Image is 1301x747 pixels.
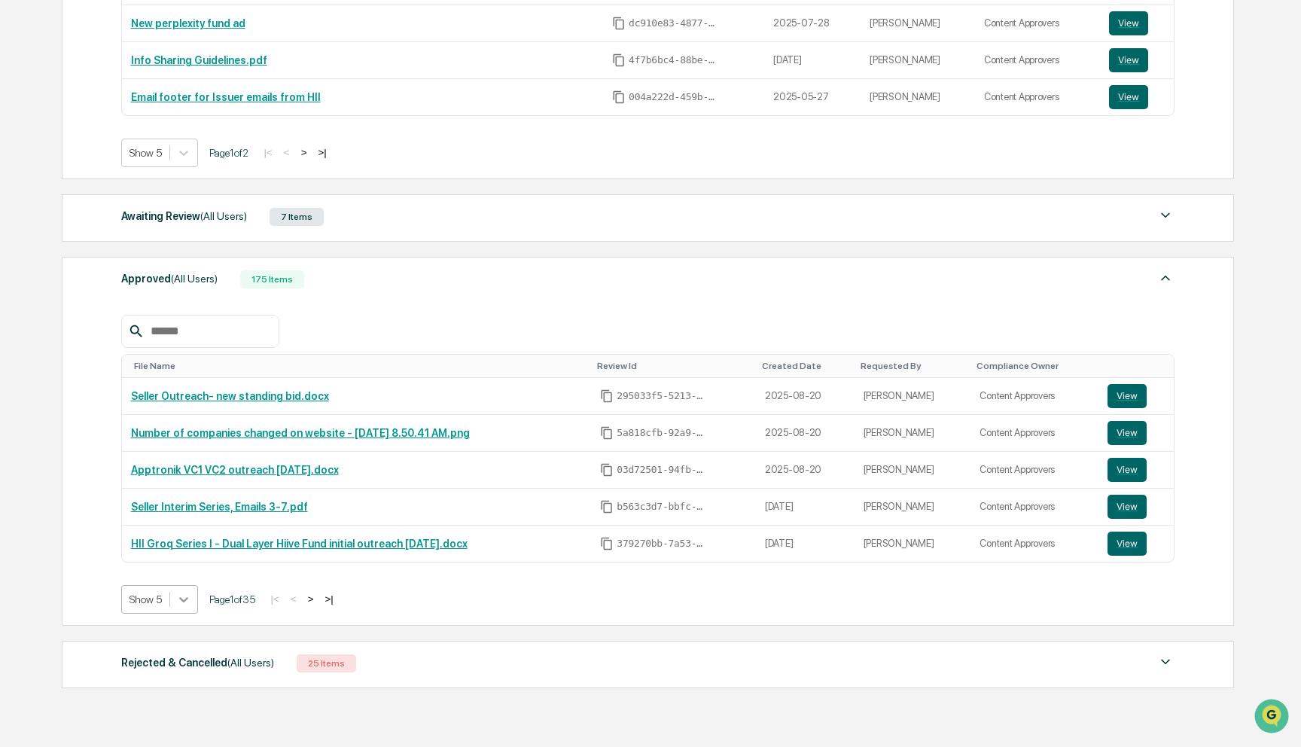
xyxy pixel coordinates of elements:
img: 1746055101610-c473b297-6a78-478c-a979-82029cc54cd1 [15,115,42,142]
input: Clear [39,69,248,84]
span: b563c3d7-bbfc-4e76-a8ec-67d4dedbd07b [617,501,707,513]
td: 2025-08-20 [756,415,855,452]
span: 295033f5-5213-4c5b-be8d-d5263750e551 [617,390,707,402]
span: (All Users) [200,210,247,222]
td: Content Approvers [970,489,1098,526]
span: 004a222d-459b-435f-b787-6a02d38831b8 [629,91,719,103]
td: [PERSON_NAME] [855,526,971,562]
td: Content Approvers [975,42,1100,79]
a: Email footer for Issuer emails from HII [131,91,321,103]
button: View [1108,384,1147,408]
a: View [1108,495,1165,519]
a: 🗄️Attestations [103,184,193,211]
button: View [1109,48,1148,72]
span: Copy Id [612,53,626,67]
button: |< [267,593,284,605]
div: 175 Items [240,270,304,288]
span: Copy Id [612,90,626,104]
a: New perplexity fund ad [131,17,245,29]
td: [DATE] [756,489,855,526]
button: View [1108,421,1147,445]
span: Data Lookup [30,218,95,233]
button: Start new chat [256,120,274,138]
td: [DATE] [756,526,855,562]
a: Powered byPylon [106,255,182,267]
div: 🖐️ [15,191,27,203]
div: 7 Items [270,208,324,226]
a: View [1108,421,1165,445]
a: View [1109,11,1165,35]
button: View [1108,495,1147,519]
a: View [1109,85,1165,109]
button: < [286,593,301,605]
button: > [297,146,312,159]
td: [PERSON_NAME] [855,378,971,415]
span: Attestations [124,190,187,205]
div: Toggle SortBy [762,361,849,371]
span: Copy Id [600,537,614,550]
td: [PERSON_NAME] [855,489,971,526]
button: >| [313,146,331,159]
button: View [1108,458,1147,482]
td: Content Approvers [970,415,1098,452]
span: Copy Id [600,389,614,403]
span: Copy Id [600,500,614,514]
div: Toggle SortBy [1111,361,1168,371]
td: [PERSON_NAME] [861,79,975,115]
div: Toggle SortBy [597,361,749,371]
img: caret [1156,269,1175,287]
button: View [1108,532,1147,556]
a: Info Sharing Guidelines.pdf [131,54,267,66]
button: < [279,146,294,159]
div: Start new chat [51,115,247,130]
span: Page 1 of 35 [209,593,255,605]
span: Pylon [150,255,182,267]
span: dc910e83-4877-4103-b15e-bf87db00f614 [629,17,719,29]
td: [DATE] [764,42,861,79]
div: Toggle SortBy [861,361,965,371]
td: 2025-05-27 [764,79,861,115]
a: View [1108,532,1165,556]
button: View [1109,85,1148,109]
td: 2025-08-20 [756,378,855,415]
a: Number of companies changed on website - [DATE] 8.50.41 AM.png [131,427,470,439]
button: View [1109,11,1148,35]
td: 2025-07-28 [764,5,861,42]
td: Content Approvers [975,79,1100,115]
a: View [1109,48,1165,72]
a: Seller Outreach- new standing bid.docx [131,390,329,402]
td: Content Approvers [970,526,1098,562]
p: How can we help? [15,32,274,56]
span: (All Users) [171,273,218,285]
span: 03d72501-94fb-40b4-9e4d-014860f87288 [617,464,707,476]
td: Content Approvers [970,378,1098,415]
td: 2025-08-20 [756,452,855,489]
button: > [303,593,318,605]
button: >| [320,593,337,605]
a: Seller Interim Series, Emails 3-7.pdf [131,501,308,513]
img: caret [1156,206,1175,224]
div: 🔎 [15,220,27,232]
div: 🗄️ [109,191,121,203]
td: Content Approvers [975,5,1100,42]
iframe: Open customer support [1253,697,1293,738]
div: 25 Items [297,654,356,672]
span: 379270bb-7a53-48f3-b3c9-f450ac370f51 [617,538,707,550]
a: View [1108,458,1165,482]
span: Copy Id [600,463,614,477]
span: Copy Id [600,426,614,440]
td: [PERSON_NAME] [855,415,971,452]
span: Page 1 of 2 [209,147,248,159]
span: 4f7b6bc4-88be-4ca2-a522-de18f03e4b40 [629,54,719,66]
div: Toggle SortBy [134,361,586,371]
button: |< [260,146,277,159]
td: Content Approvers [970,452,1098,489]
div: Toggle SortBy [977,361,1092,371]
a: Apptronik VC1 VC2 outreach [DATE].docx [131,464,339,476]
span: 5a818cfb-92a9-41aa-96c9-13f3f1f6b83b [617,427,707,439]
div: Awaiting Review [121,206,247,226]
a: 🔎Data Lookup [9,212,101,239]
a: 🖐️Preclearance [9,184,103,211]
div: Approved [121,269,218,288]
